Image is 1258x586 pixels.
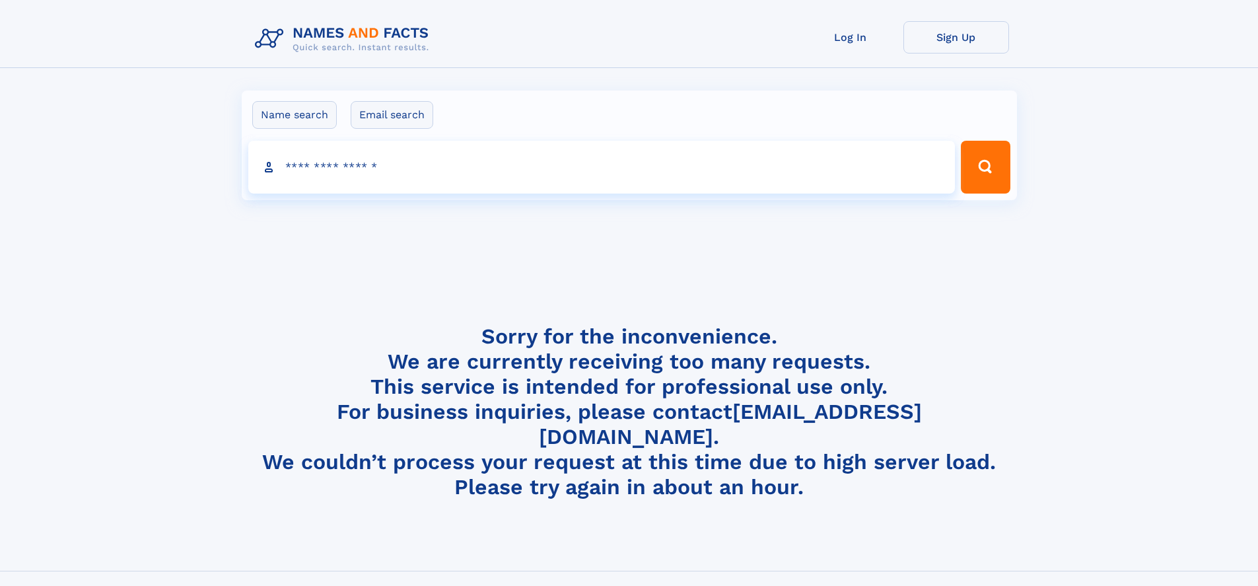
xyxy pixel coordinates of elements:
[351,101,433,129] label: Email search
[248,141,956,194] input: search input
[539,399,922,449] a: [EMAIL_ADDRESS][DOMAIN_NAME]
[961,141,1010,194] button: Search Button
[250,21,440,57] img: Logo Names and Facts
[250,324,1009,500] h4: Sorry for the inconvenience. We are currently receiving too many requests. This service is intend...
[252,101,337,129] label: Name search
[903,21,1009,54] a: Sign Up
[798,21,903,54] a: Log In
